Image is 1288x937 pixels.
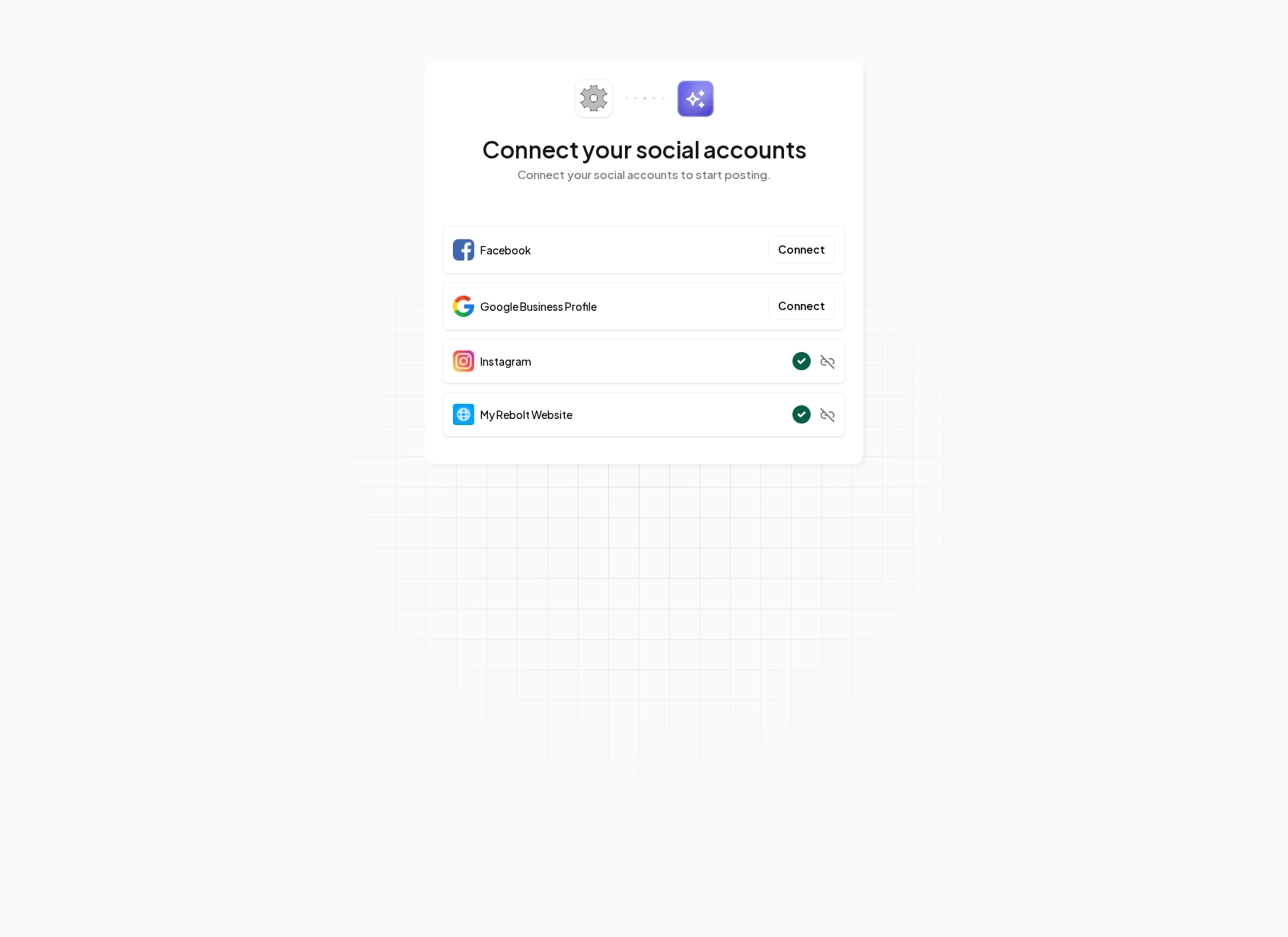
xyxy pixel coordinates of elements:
[480,407,572,422] span: My Rebolt Website
[768,293,835,320] button: Connect
[453,239,474,261] img: Facebook
[453,296,474,317] img: Google
[768,236,835,264] button: Connect
[480,353,531,369] span: Instagram
[443,166,845,184] p: Connect your social accounts to start posting.
[480,242,531,257] span: Facebook
[443,136,845,163] h2: Connect your social accounts
[625,97,665,100] img: connector-dots.svg
[453,350,474,372] img: Instagram
[480,299,597,314] span: Google Business Profile
[453,404,474,425] img: Website
[677,80,714,117] img: sparkles.svg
